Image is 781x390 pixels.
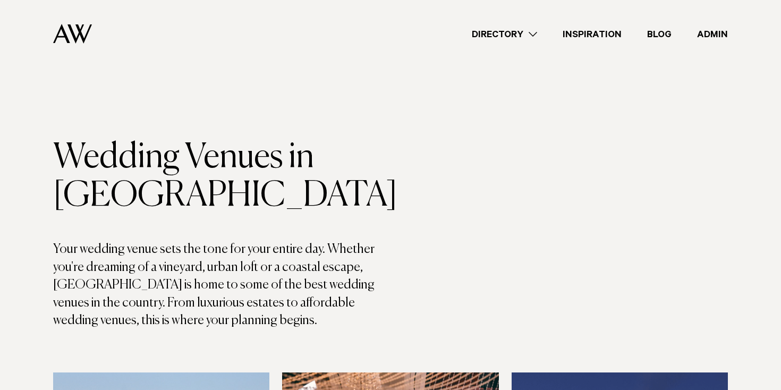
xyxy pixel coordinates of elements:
[550,27,634,41] a: Inspiration
[459,27,550,41] a: Directory
[634,27,684,41] a: Blog
[53,241,390,330] p: Your wedding venue sets the tone for your entire day. Whether you're dreaming of a vineyard, urba...
[684,27,741,41] a: Admin
[53,139,390,215] h1: Wedding Venues in [GEOGRAPHIC_DATA]
[53,24,92,44] img: Auckland Weddings Logo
